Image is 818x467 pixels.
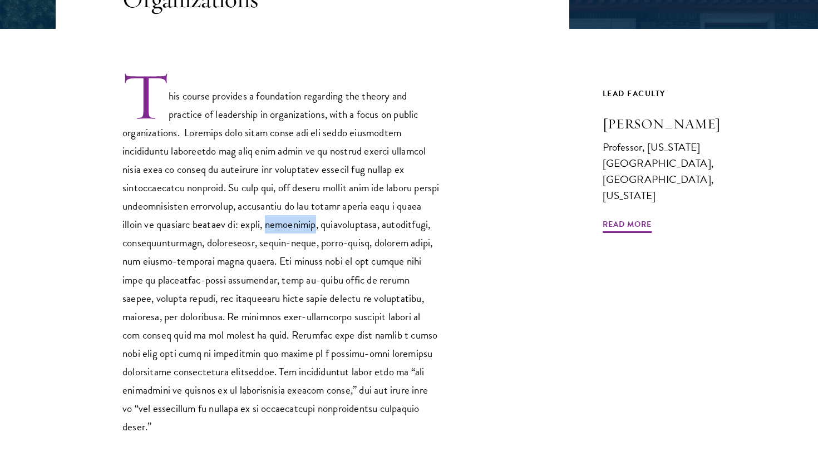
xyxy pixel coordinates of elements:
div: Lead Faculty [603,87,763,101]
div: Professor, [US_STATE][GEOGRAPHIC_DATA], [GEOGRAPHIC_DATA], [US_STATE] [603,139,763,203]
p: This course provides a foundation regarding the theory and practice of leadership in organization... [122,71,440,436]
a: Lead Faculty [PERSON_NAME] Professor, [US_STATE][GEOGRAPHIC_DATA], [GEOGRAPHIC_DATA], [US_STATE] ... [603,87,763,225]
span: Read More [603,217,652,235]
h3: [PERSON_NAME] [603,115,763,133]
